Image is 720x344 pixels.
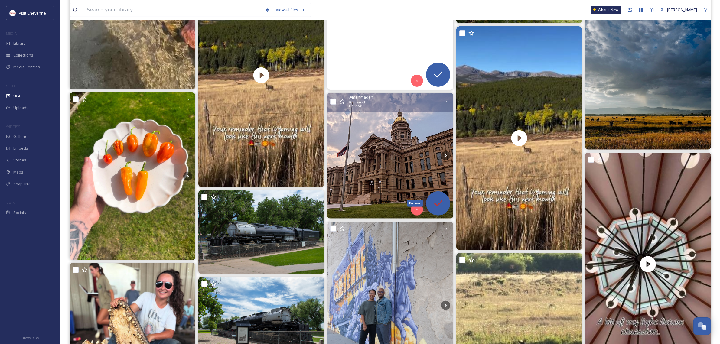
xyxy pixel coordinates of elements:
span: 1440 x 1440 [348,104,362,109]
span: Stories [13,157,26,163]
span: Visit Cheyenne [19,10,46,16]
span: SnapLink [13,181,30,187]
span: Library [13,41,25,46]
img: Good Morning & Happy Friday All! My video this week is now up of Union Pacific 4004 Big Boy (4K),... [198,190,324,274]
span: [PERSON_NAME] [667,7,697,12]
video: While we certainly don't want to wish summer away, there's definitely something to be said about ... [456,26,582,250]
img: thumbnail [456,26,582,250]
span: Collections [13,52,33,58]
input: Search your library [84,3,262,17]
span: Uploads [13,105,28,111]
img: Homegrown Chilli’s almost ready. This year have gone for some Jalapeños and Cheyenne peppers. #ch... [70,92,195,260]
span: @ mertmaden [348,94,373,100]
a: View all files [273,4,308,16]
span: WIDGETS [6,124,20,129]
span: Privacy Policy [21,336,39,340]
div: Request [407,200,423,207]
a: What's New [591,6,621,14]
span: UGC [13,93,21,99]
button: Open Chat [693,317,711,335]
span: Socials [13,210,26,216]
span: Embeds [13,145,28,151]
a: [PERSON_NAME] [657,4,700,16]
span: SOCIALS [6,200,18,205]
img: #Cheyenne #Wyoming #WY #WyomingCapitolBuilding #WranglerStore #CowboySouvenier #PrettyMuchNothing... [327,93,453,219]
span: Media Centres [13,64,40,70]
a: Privacy Policy [21,334,39,341]
span: Maps [13,169,23,175]
span: MEDIA [6,31,17,36]
span: Carousel [353,100,365,104]
img: visit_cheyenne_logo.jpeg [10,10,16,16]
span: Galleries [13,134,30,139]
span: COLLECT [6,84,19,88]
